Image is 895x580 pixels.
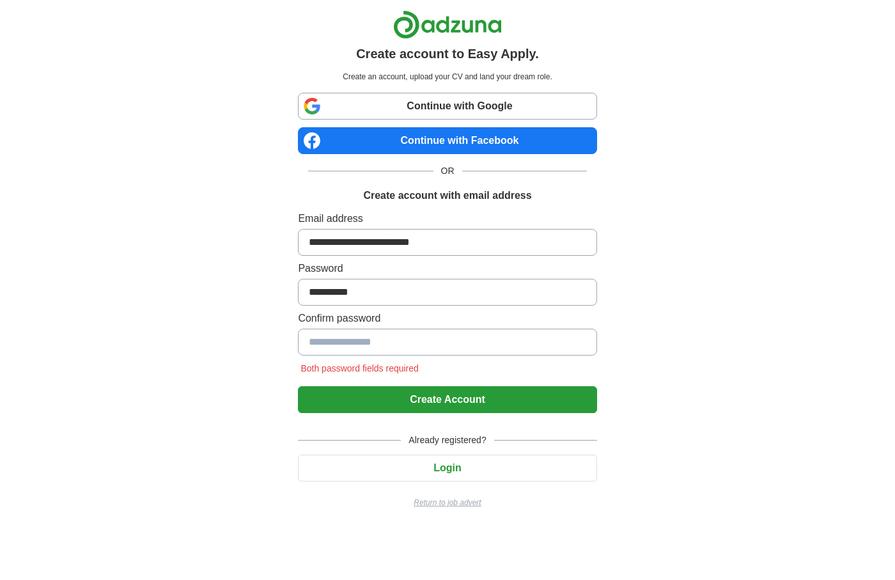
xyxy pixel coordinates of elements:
p: Create an account, upload your CV and land your dream role. [300,71,594,82]
a: Login [298,462,596,473]
h1: Create account to Easy Apply. [356,44,539,63]
span: Already registered? [401,434,494,447]
img: Adzuna logo [393,10,502,39]
button: Login [298,455,596,482]
a: Continue with Facebook [298,127,596,154]
span: Both password fields required [298,363,421,373]
a: Return to job advert [298,497,596,508]
h1: Create account with email address [363,188,531,203]
button: Create Account [298,386,596,413]
span: OR [433,164,462,178]
a: Continue with Google [298,93,596,120]
label: Email address [298,211,596,226]
label: Confirm password [298,311,596,326]
label: Password [298,261,596,276]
